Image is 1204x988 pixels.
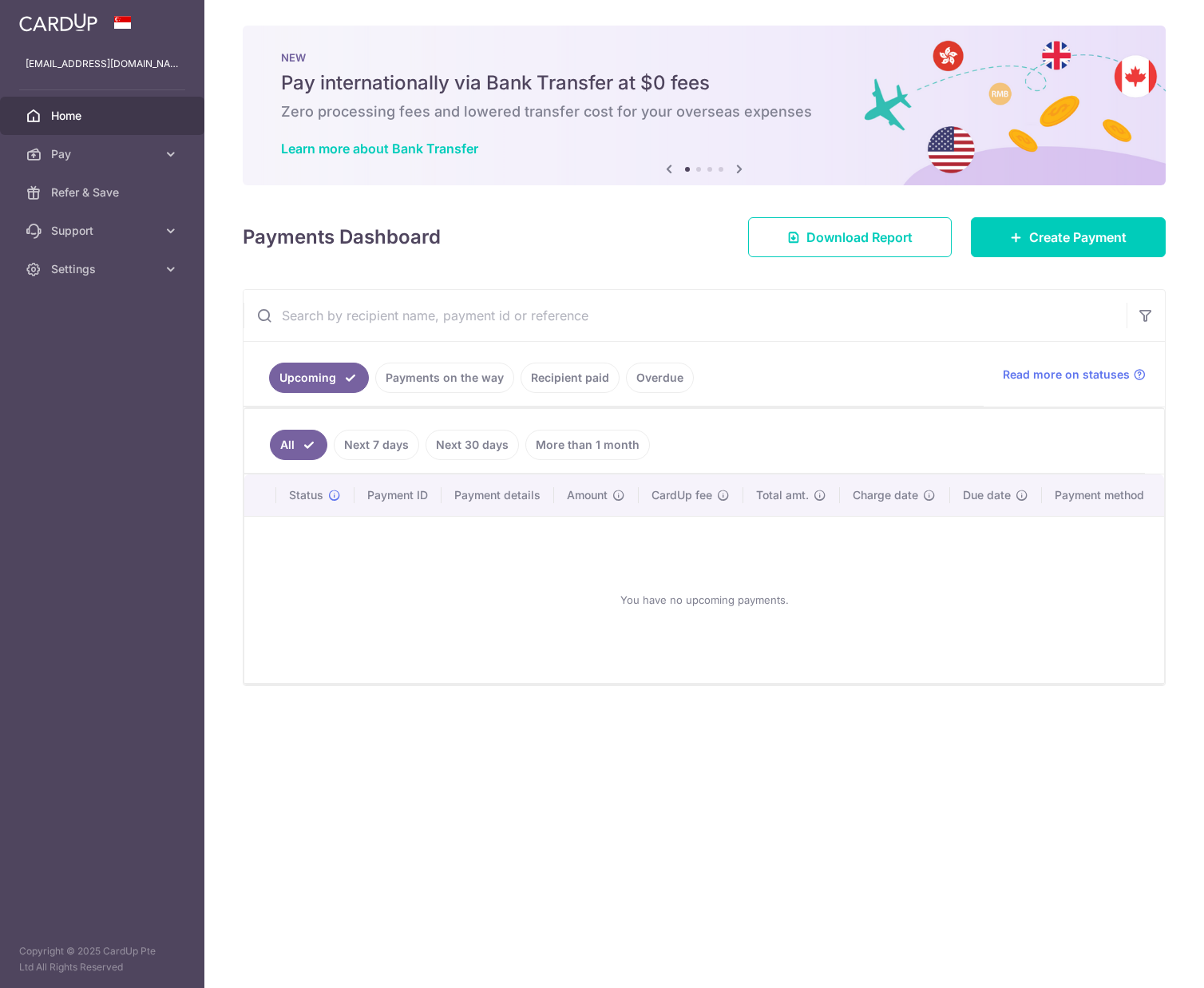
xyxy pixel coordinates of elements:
a: All [270,430,327,460]
th: Payment ID [354,474,442,516]
th: Payment details [442,474,554,516]
span: Read more on statuses [1003,367,1130,383]
h4: Payments Dashboard [243,223,441,252]
span: Due date [963,487,1011,503]
span: Total amt. [756,487,809,503]
th: Payment method [1042,474,1164,516]
a: Upcoming [269,363,369,393]
span: Download Report [806,228,913,247]
a: Overdue [626,363,694,393]
span: Support [51,223,156,239]
span: Refer & Save [51,185,156,200]
span: Pay [51,146,156,162]
span: Home [51,108,156,124]
input: Search by recipient name, payment id or reference [244,290,1127,341]
div: You have no upcoming payments. [263,530,1145,670]
h6: Zero processing fees and lowered transfer cost for your overseas expenses [281,102,1127,121]
a: Payments on the way [375,363,514,393]
img: Bank transfer banner [243,26,1166,185]
a: Next 7 days [334,430,419,460]
a: Read more on statuses [1003,367,1146,383]
span: CardUp fee [652,487,712,503]
img: CardUp [19,13,97,32]
a: Create Payment [971,217,1166,257]
span: Charge date [853,487,918,503]
span: Settings [51,261,156,277]
a: Download Report [748,217,952,257]
a: More than 1 month [525,430,650,460]
a: Next 30 days [426,430,519,460]
a: Recipient paid [521,363,620,393]
h5: Pay internationally via Bank Transfer at $0 fees [281,70,1127,96]
span: Create Payment [1029,228,1127,247]
p: NEW [281,51,1127,64]
p: [EMAIL_ADDRESS][DOMAIN_NAME] [26,56,179,72]
span: Amount [567,487,608,503]
a: Learn more about Bank Transfer [281,141,478,157]
span: Status [289,487,323,503]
